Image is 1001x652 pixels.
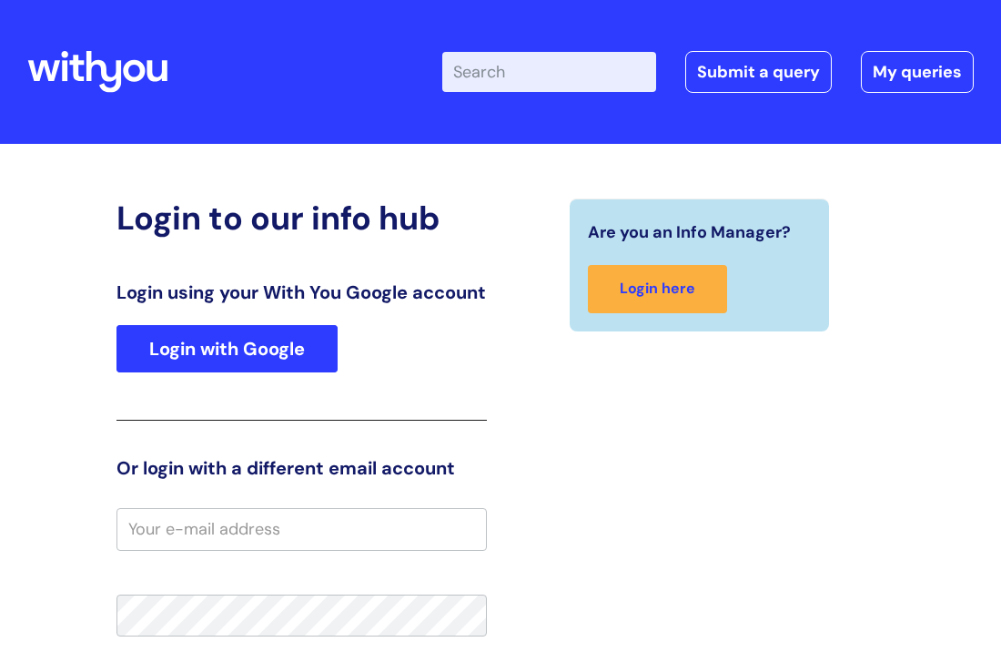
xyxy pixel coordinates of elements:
[588,265,727,313] a: Login here
[116,457,487,479] h3: Or login with a different email account
[588,218,791,247] span: Are you an Info Manager?
[861,51,974,93] a: My queries
[116,199,487,238] h2: Login to our info hub
[116,325,338,372] a: Login with Google
[442,52,656,92] input: Search
[116,281,487,303] h3: Login using your With You Google account
[116,508,487,550] input: Your e-mail address
[685,51,832,93] a: Submit a query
